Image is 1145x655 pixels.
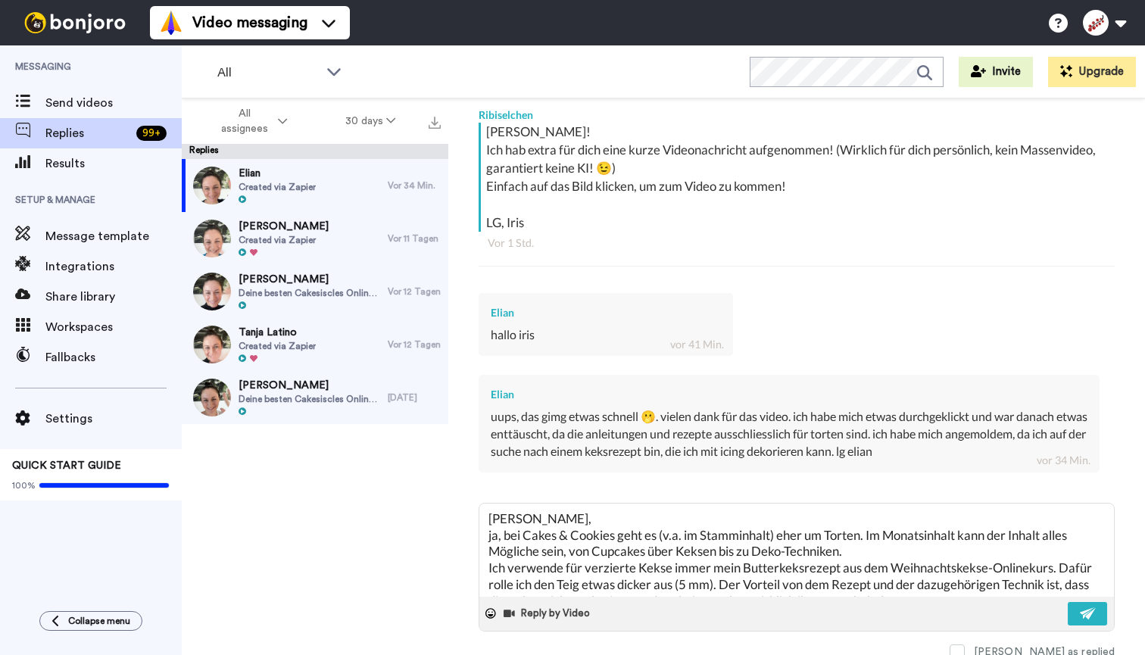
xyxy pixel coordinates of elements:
span: Settings [45,410,182,428]
span: Deine besten Cakesiscles Onlinekurs [239,393,380,405]
div: [DATE] [388,391,441,404]
div: vor 41 Min. [670,337,724,352]
span: Integrations [45,257,182,276]
img: send-white.svg [1080,607,1097,619]
div: [PERSON_NAME]! Ich hab extra für dich eine kurze Videonachricht aufgenommen! (Wirklich für dich p... [486,123,1111,232]
div: uups, das gimg etwas schnell 🫢. vielen dank für das video. ich habe mich etwas durchgeklickt und ... [491,408,1087,460]
span: Video messaging [192,12,307,33]
span: Tanja Latino [239,325,316,340]
div: Elian [491,305,721,320]
span: Created via Zapier [239,234,329,246]
a: [PERSON_NAME]Deine besten Cakesiscles Onlinekurs[DATE] [182,371,448,424]
div: Replies [182,144,448,159]
div: Vor 12 Tagen [388,285,441,298]
a: ElianCreated via ZapierVor 34 Min. [182,159,448,212]
img: b14d9829-4e25-4832-b8c5-ebaa608fe0ab-thumb.jpg [193,273,231,310]
textarea: [PERSON_NAME], ja, bei Cakes & Cookies geht es (v.a. im Stamminhalt) eher um Torten. Im Monatsinh... [479,504,1114,597]
span: Send videos [45,94,182,112]
div: vor 34 Min. [1037,453,1090,468]
button: Export all results that match these filters now. [424,110,445,133]
div: Elian [491,387,1087,402]
a: Tanja LatinoCreated via ZapierVor 12 Tagen [182,318,448,371]
img: bj-logo-header-white.svg [18,12,132,33]
div: Vor 12 Tagen [388,338,441,351]
a: [PERSON_NAME]Deine besten Cakesiscles OnlinekursVor 12 Tagen [182,265,448,318]
span: Elian [239,166,316,181]
div: Vor 11 Tagen [388,232,441,245]
button: All assignees [185,100,317,142]
span: 100% [12,479,36,491]
img: a9ea7d24-97f1-45d3-9b30-b85a152a57f9-thumb.jpg [193,167,231,204]
div: Ribiselchen [479,100,1115,123]
img: cc540840-4d11-4d27-a9bd-b9d66d4403b3-thumb.jpg [193,326,231,363]
button: Collapse menu [39,611,142,631]
span: [PERSON_NAME] [239,219,329,234]
span: All [217,64,319,82]
span: Created via Zapier [239,181,316,193]
span: All assignees [214,106,275,136]
a: [PERSON_NAME]Created via ZapierVor 11 Tagen [182,212,448,265]
span: Created via Zapier [239,340,316,352]
span: [PERSON_NAME] [239,272,380,287]
button: Upgrade [1048,57,1136,87]
img: d005032a-1500-4da8-9d22-094825847461-thumb.jpg [193,220,231,257]
img: vm-color.svg [159,11,183,35]
img: export.svg [429,117,441,129]
div: Vor 34 Min. [388,179,441,192]
button: Reply by Video [502,602,594,625]
span: QUICK START GUIDE [12,460,121,471]
div: Vor 1 Std. [488,235,1106,251]
img: fee3642e-b115-4914-9ee3-b949d9876a83-thumb.jpg [193,379,231,416]
span: Message template [45,227,182,245]
div: 99 + [136,126,167,141]
div: hallo iris [491,326,721,344]
span: Workspaces [45,318,182,336]
span: Collapse menu [68,615,130,627]
span: Results [45,154,182,173]
button: Invite [959,57,1033,87]
span: Share library [45,288,182,306]
span: Deine besten Cakesiscles Onlinekurs [239,287,380,299]
span: Replies [45,124,130,142]
button: 30 days [317,108,425,135]
span: [PERSON_NAME] [239,378,380,393]
span: Fallbacks [45,348,182,366]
